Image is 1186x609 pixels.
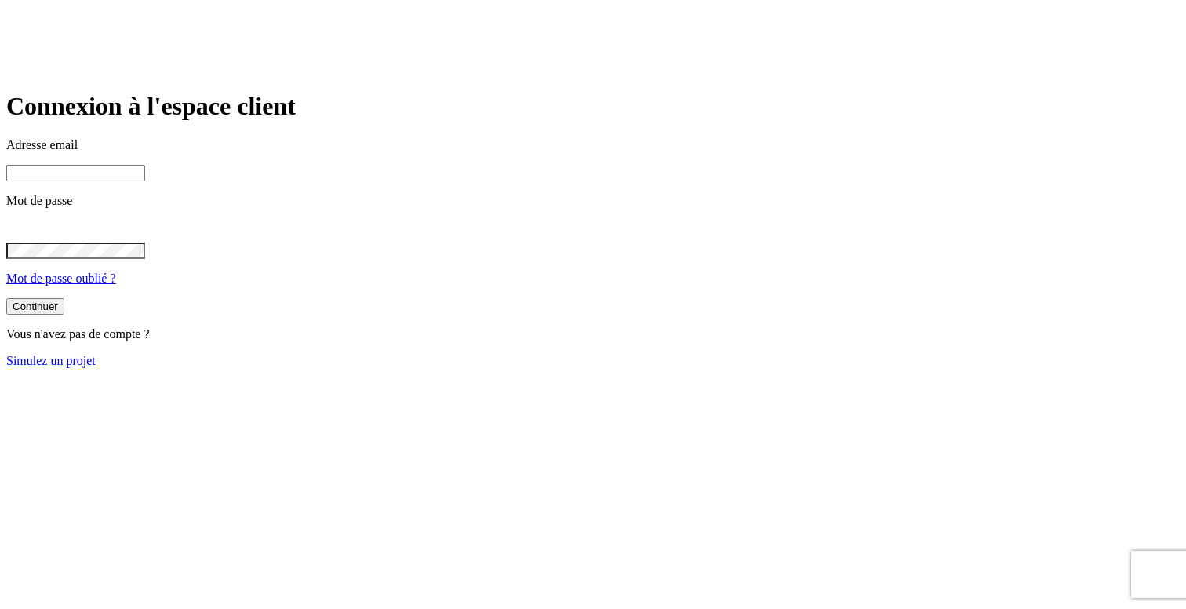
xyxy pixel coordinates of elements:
[6,327,1180,341] p: Vous n'avez pas de compte ?
[6,138,1180,152] p: Adresse email
[6,354,96,367] a: Simulez un projet
[6,194,1180,208] p: Mot de passe
[6,298,64,315] button: Continuer
[13,301,58,312] div: Continuer
[6,272,116,285] a: Mot de passe oublié ?
[6,92,1180,121] h1: Connexion à l'espace client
